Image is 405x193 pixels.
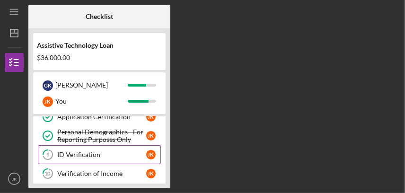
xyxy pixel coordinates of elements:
[43,80,53,91] div: G K
[146,169,156,178] div: J K
[146,112,156,122] div: J K
[37,42,162,49] div: Assistive Technology Loan
[57,128,146,143] div: Personal Demographics - For Reporting Purposes Only
[11,176,17,182] text: JK
[146,131,156,140] div: J K
[38,145,161,164] a: 9ID VerificationJK
[57,113,146,121] div: Application Certification
[38,107,161,126] a: Application CertificationJK
[57,170,146,177] div: Verification of Income
[45,171,51,177] tspan: 10
[55,93,128,109] div: You
[43,96,53,107] div: J K
[46,152,50,158] tspan: 9
[38,126,161,145] a: Personal Demographics - For Reporting Purposes OnlyJK
[86,13,113,20] b: Checklist
[57,151,146,158] div: ID Verification
[55,77,128,93] div: [PERSON_NAME]
[146,150,156,159] div: J K
[37,54,162,61] div: $36,000.00
[38,164,161,183] a: 10Verification of IncomeJK
[5,169,24,188] button: JK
